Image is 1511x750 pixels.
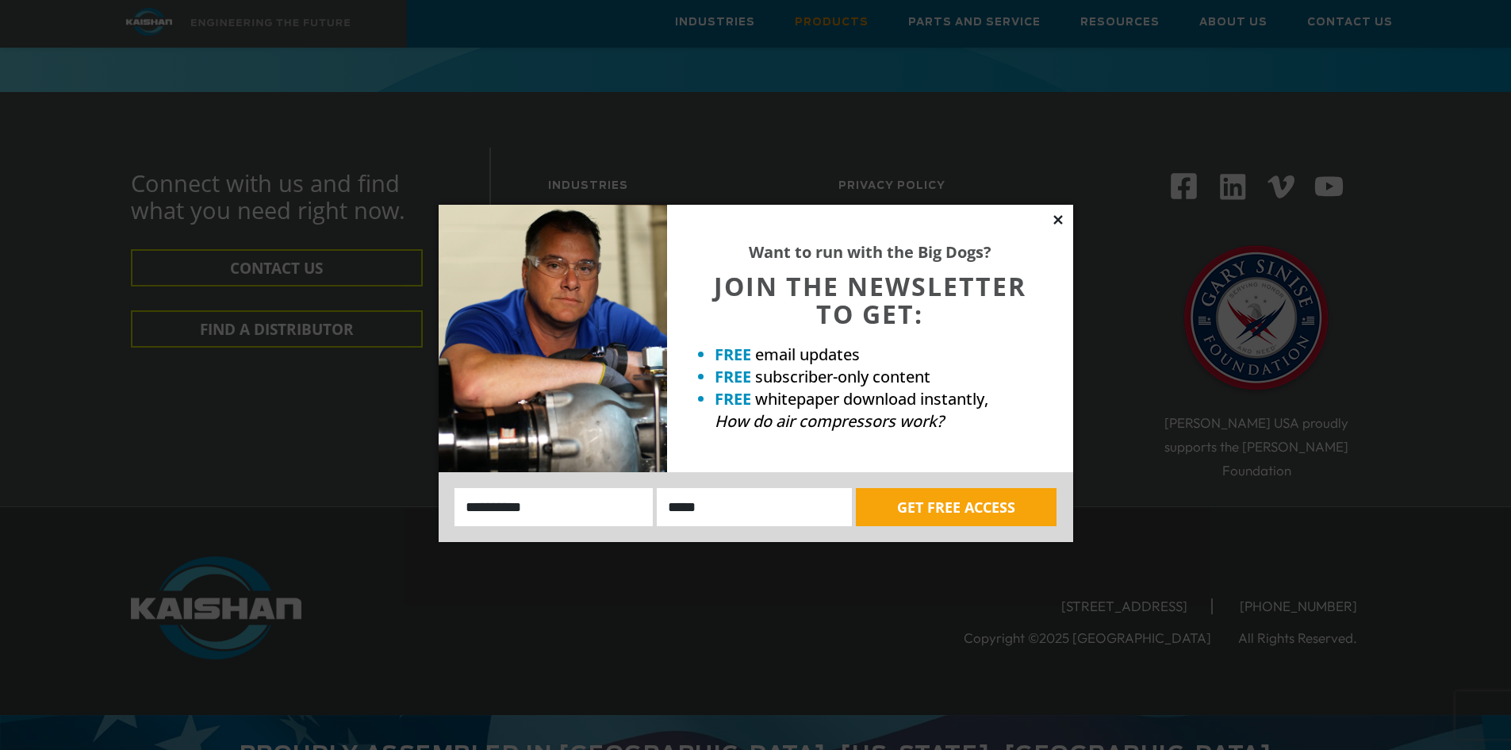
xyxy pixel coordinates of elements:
[856,488,1057,526] button: GET FREE ACCESS
[454,488,654,526] input: Name:
[1051,213,1065,227] button: Close
[657,488,852,526] input: Email
[715,388,751,410] strong: FREE
[715,410,944,432] em: How do air compressors work?
[755,366,930,387] span: subscriber-only content
[715,344,751,365] strong: FREE
[755,344,860,365] span: email updates
[749,241,991,263] strong: Want to run with the Big Dogs?
[755,388,988,410] span: whitepaper download instantly,
[714,269,1026,331] span: JOIN THE NEWSLETTER TO GET:
[715,366,751,387] strong: FREE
